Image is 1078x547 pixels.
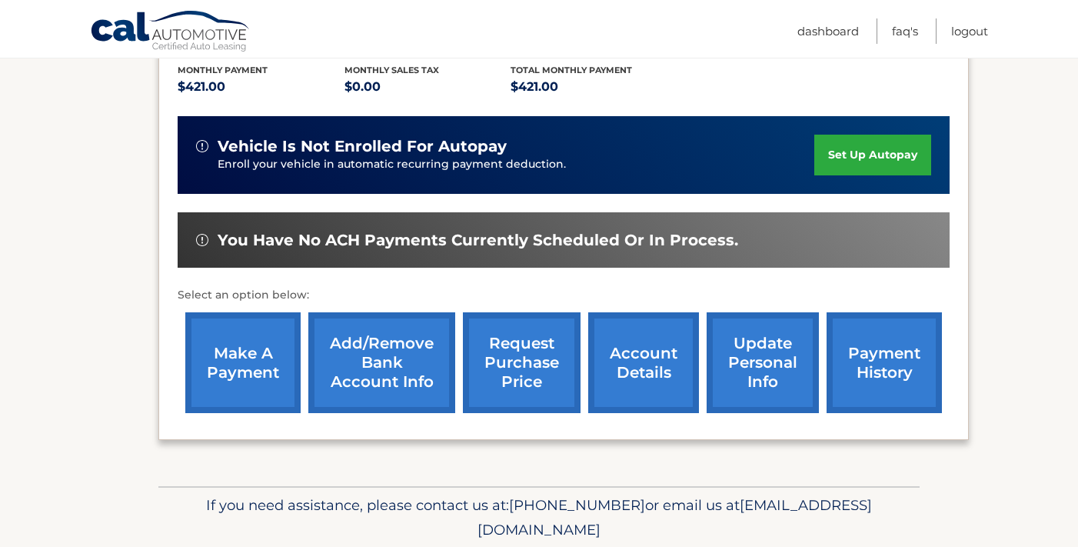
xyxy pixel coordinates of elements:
a: Dashboard [797,18,859,44]
span: Monthly Payment [178,65,268,75]
a: Add/Remove bank account info [308,312,455,413]
a: payment history [827,312,942,413]
a: FAQ's [892,18,918,44]
p: $421.00 [178,76,344,98]
span: Total Monthly Payment [511,65,632,75]
p: If you need assistance, please contact us at: or email us at [168,493,910,542]
p: $421.00 [511,76,677,98]
span: vehicle is not enrolled for autopay [218,137,507,156]
a: account details [588,312,699,413]
img: alert-white.svg [196,140,208,152]
a: make a payment [185,312,301,413]
p: $0.00 [344,76,511,98]
a: request purchase price [463,312,581,413]
a: Cal Automotive [90,10,251,55]
span: Monthly sales Tax [344,65,439,75]
span: [PHONE_NUMBER] [509,496,645,514]
a: set up autopay [814,135,931,175]
p: Select an option below: [178,286,950,305]
p: Enroll your vehicle in automatic recurring payment deduction. [218,156,814,173]
a: Logout [951,18,988,44]
span: [EMAIL_ADDRESS][DOMAIN_NAME] [477,496,872,539]
a: update personal info [707,312,819,413]
span: You have no ACH payments currently scheduled or in process. [218,231,738,250]
img: alert-white.svg [196,234,208,246]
